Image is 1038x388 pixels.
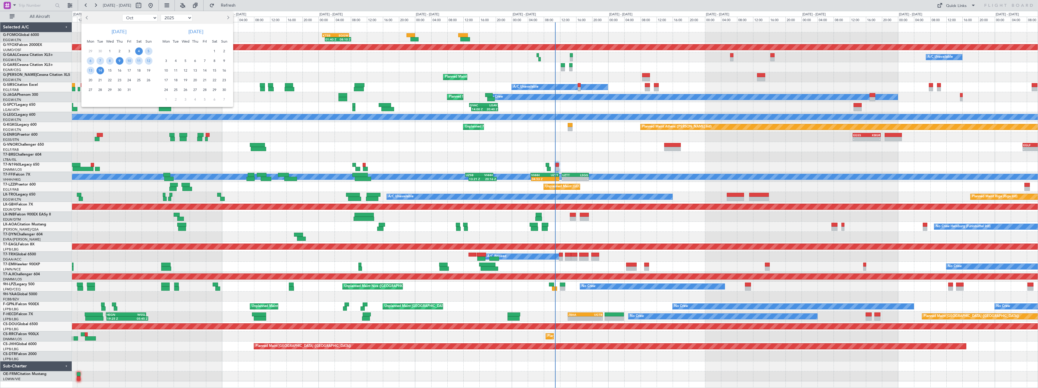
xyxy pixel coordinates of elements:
div: 29-9-2025 [86,46,95,56]
div: 28-10-2025 [95,85,105,95]
span: 4 [191,96,199,103]
div: 27-10-2025 [86,85,95,95]
div: 5-11-2025 [181,56,190,66]
div: 13-10-2025 [86,66,95,75]
div: 7-10-2025 [95,56,105,66]
span: 29 [106,86,114,94]
span: 2 [220,47,228,55]
button: Next month [224,13,231,23]
span: 10 [162,67,170,74]
div: 3-11-2025 [161,56,171,66]
div: 4-11-2025 [171,56,181,66]
span: 25 [135,76,143,84]
div: 1-12-2025 [161,95,171,104]
div: 18-11-2025 [171,75,181,85]
span: 10 [126,57,133,65]
div: 1-10-2025 [105,46,115,56]
span: 20 [191,76,199,84]
span: 4 [172,57,180,65]
div: 22-10-2025 [105,75,115,85]
span: 6 [191,57,199,65]
div: 21-10-2025 [95,75,105,85]
div: 8-10-2025 [105,56,115,66]
div: 17-10-2025 [124,66,134,75]
div: Tue [171,37,181,46]
span: 21 [96,76,104,84]
select: Select year [161,14,192,21]
div: 26-10-2025 [144,75,153,85]
span: 15 [211,67,218,74]
div: 30-9-2025 [95,46,105,56]
span: 22 [211,76,218,84]
div: 18-10-2025 [134,66,144,75]
div: 22-11-2025 [210,75,219,85]
span: 27 [87,86,94,94]
span: 18 [172,76,180,84]
div: 16-10-2025 [115,66,124,75]
div: 9-10-2025 [115,56,124,66]
span: 30 [220,86,228,94]
div: 17-11-2025 [161,75,171,85]
div: 24-11-2025 [161,85,171,95]
span: 4 [135,47,143,55]
span: 6 [87,57,94,65]
div: 11-11-2025 [171,66,181,75]
select: Select month [122,14,158,21]
span: 3 [162,57,170,65]
div: Tue [95,37,105,46]
span: 16 [116,67,123,74]
div: 14-10-2025 [95,66,105,75]
div: Wed [181,37,190,46]
div: 6-10-2025 [86,56,95,66]
span: 3 [182,96,189,103]
div: Fri [200,37,210,46]
span: 2 [116,47,123,55]
span: 19 [145,67,152,74]
div: 15-11-2025 [210,66,219,75]
div: 2-12-2025 [171,95,181,104]
span: 1 [211,47,218,55]
div: Sat [134,37,144,46]
div: 21-11-2025 [200,75,210,85]
span: 12 [145,57,152,65]
span: 2 [172,96,180,103]
span: 13 [87,67,94,74]
div: 9-11-2025 [219,56,229,66]
span: 30 [96,47,104,55]
span: 31 [126,86,133,94]
span: 5 [145,47,152,55]
div: Mon [86,37,95,46]
div: Sun [219,37,229,46]
span: 17 [162,76,170,84]
span: 25 [172,86,180,94]
span: 13 [191,67,199,74]
div: 25-11-2025 [171,85,181,95]
span: 20 [87,76,94,84]
div: 15-10-2025 [105,66,115,75]
div: 19-10-2025 [144,66,153,75]
span: 26 [145,76,152,84]
span: 23 [116,76,123,84]
span: 11 [172,67,180,74]
div: 5-10-2025 [144,46,153,56]
span: 17 [126,67,133,74]
div: 3-12-2025 [181,95,190,104]
div: 27-11-2025 [190,85,200,95]
div: 11-10-2025 [134,56,144,66]
span: 1 [106,47,114,55]
div: Fri [124,37,134,46]
div: 20-11-2025 [190,75,200,85]
span: 1 [162,96,170,103]
span: 28 [96,86,104,94]
span: 16 [220,67,228,74]
span: 3 [126,47,133,55]
div: 1-11-2025 [210,46,219,56]
div: 24-10-2025 [124,75,134,85]
span: 22 [106,76,114,84]
div: 4-12-2025 [190,95,200,104]
div: 7-11-2025 [200,56,210,66]
div: 16-11-2025 [219,66,229,75]
span: 7 [220,96,228,103]
div: 5-12-2025 [200,95,210,104]
span: 18 [135,67,143,74]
